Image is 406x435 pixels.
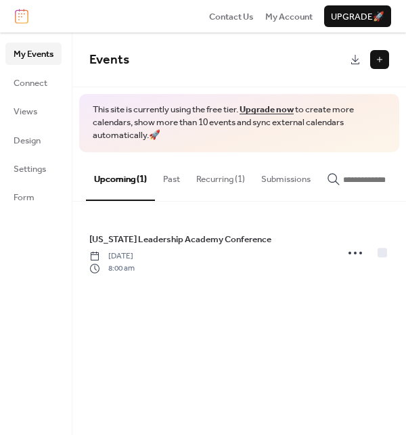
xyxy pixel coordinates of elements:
[324,5,391,27] button: Upgrade🚀
[14,105,37,118] span: Views
[209,10,254,24] span: Contact Us
[5,72,62,93] a: Connect
[5,158,62,179] a: Settings
[89,47,129,72] span: Events
[89,233,271,246] span: [US_STATE] Leadership Academy Conference
[14,191,35,204] span: Form
[5,129,62,151] a: Design
[15,9,28,24] img: logo
[89,262,135,275] span: 8:00 am
[14,162,46,176] span: Settings
[188,152,253,200] button: Recurring (1)
[240,101,294,118] a: Upgrade now
[5,100,62,122] a: Views
[93,104,386,142] span: This site is currently using the free tier. to create more calendars, show more than 10 events an...
[5,43,62,64] a: My Events
[265,10,313,24] span: My Account
[86,152,155,201] button: Upcoming (1)
[5,186,62,208] a: Form
[89,232,271,247] a: [US_STATE] Leadership Academy Conference
[155,152,188,200] button: Past
[14,76,47,90] span: Connect
[253,152,319,200] button: Submissions
[89,250,135,262] span: [DATE]
[14,47,53,61] span: My Events
[331,10,384,24] span: Upgrade 🚀
[209,9,254,23] a: Contact Us
[265,9,313,23] a: My Account
[14,134,41,147] span: Design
